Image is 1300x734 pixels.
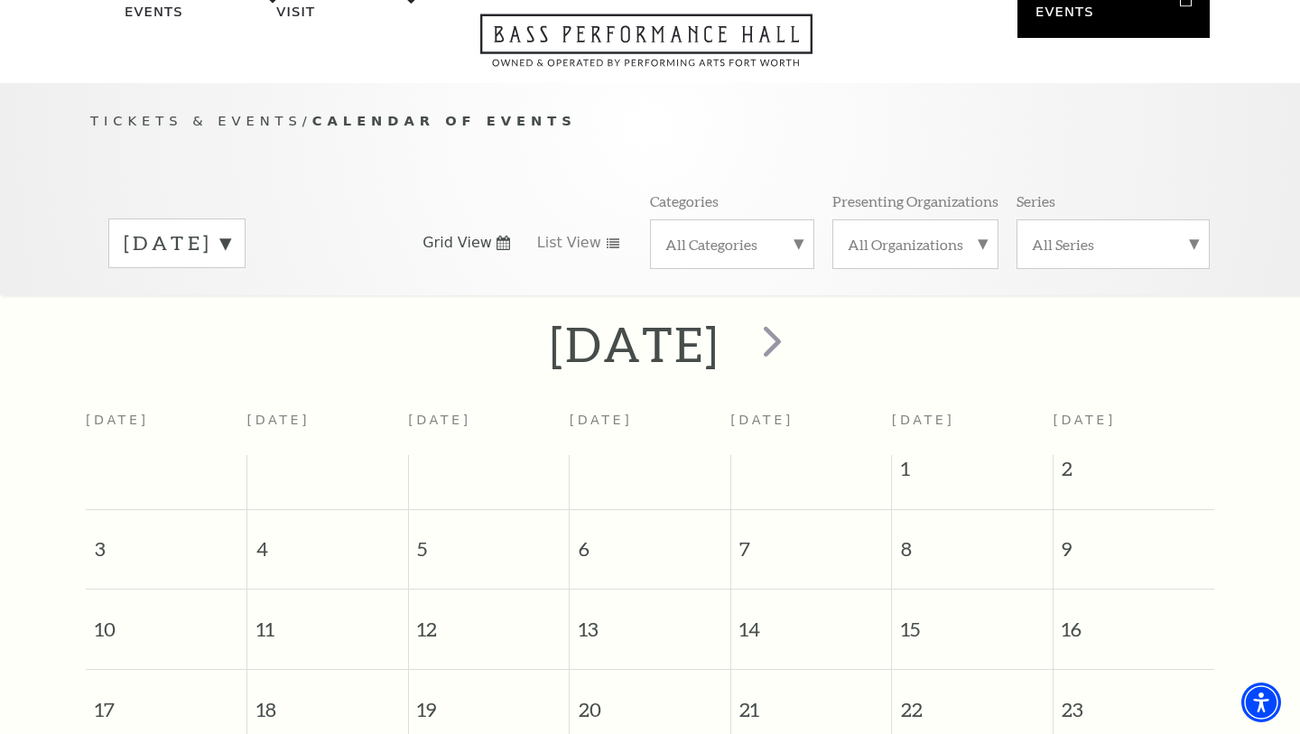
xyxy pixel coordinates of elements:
span: 11 [247,590,408,652]
th: [DATE] [730,402,892,455]
span: 15 [892,590,1053,652]
label: All Series [1032,235,1194,254]
span: 21 [731,670,892,732]
h2: [DATE] [550,315,720,373]
span: 13 [570,590,730,652]
span: 5 [409,510,570,572]
span: 9 [1054,510,1214,572]
button: next [738,312,803,376]
span: 1 [892,455,1053,491]
span: 4 [247,510,408,572]
span: 18 [247,670,408,732]
span: 17 [86,670,246,732]
p: Categories [650,191,719,210]
th: [DATE] [408,402,570,455]
span: 8 [892,510,1053,572]
th: [DATE] [247,402,409,455]
span: 19 [409,670,570,732]
a: Open this option [415,14,877,83]
label: All Organizations [848,235,983,254]
span: 20 [570,670,730,732]
label: All Categories [665,235,799,254]
span: List View [537,233,601,253]
div: Accessibility Menu [1241,683,1281,722]
span: 3 [86,510,246,572]
p: / [90,110,1210,133]
p: Series [1017,191,1055,210]
span: [DATE] [892,413,955,427]
span: 22 [892,670,1053,732]
th: [DATE] [86,402,247,455]
span: 16 [1054,590,1214,652]
p: Presenting Organizations [832,191,998,210]
span: [DATE] [1053,413,1116,427]
span: 12 [409,590,570,652]
label: [DATE] [124,229,230,257]
th: [DATE] [570,402,731,455]
span: 6 [570,510,730,572]
span: 14 [731,590,892,652]
span: 7 [731,510,892,572]
span: Calendar of Events [312,113,577,128]
span: 10 [86,590,246,652]
span: 23 [1054,670,1214,732]
span: Tickets & Events [90,113,302,128]
span: 2 [1054,455,1214,491]
span: Grid View [422,233,492,253]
